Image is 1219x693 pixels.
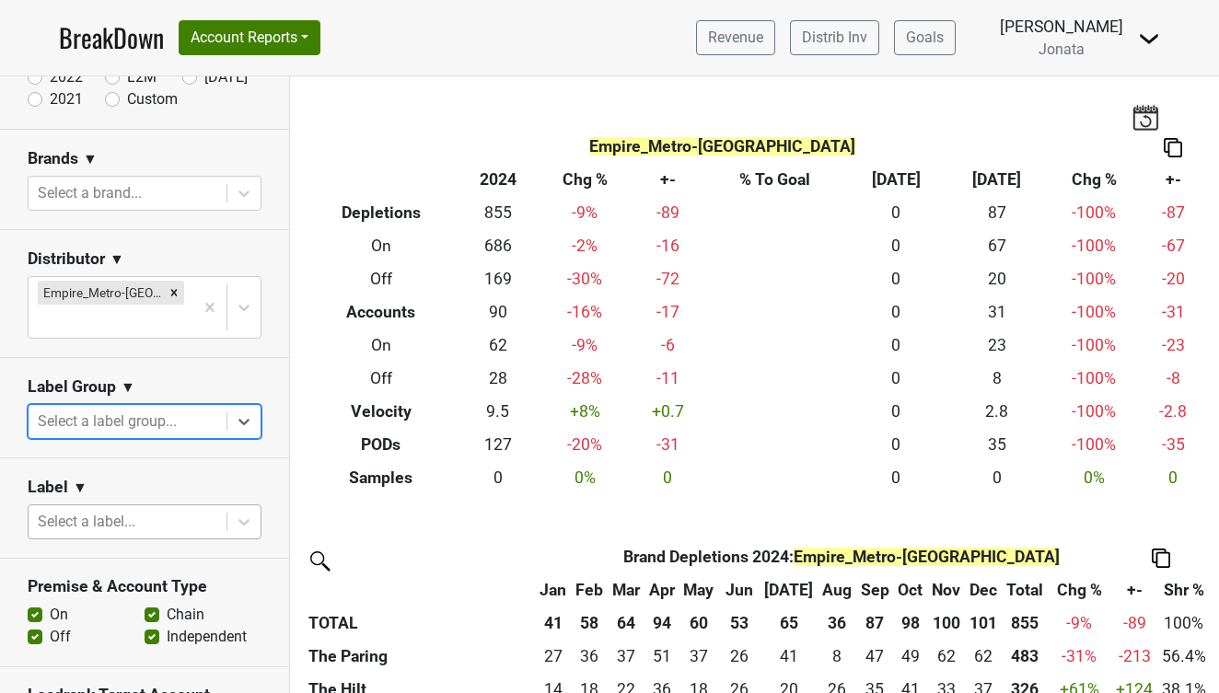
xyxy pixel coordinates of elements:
td: 0 % [538,461,632,494]
th: Nov: activate to sort column ascending [927,573,965,606]
td: -67 [1142,230,1205,263]
th: PODs [304,428,458,461]
th: Oct: activate to sort column ascending [894,573,928,606]
h3: Label [28,478,68,497]
td: +0.7 [632,395,703,428]
td: -9 % [538,197,632,230]
th: 2024 [458,164,538,197]
th: Off [304,362,458,395]
td: 9.5 [458,395,538,428]
label: [DATE] [204,66,248,88]
td: 37 [679,640,718,673]
span: Empire_Metro-[GEOGRAPHIC_DATA] [589,137,855,156]
th: +- [1142,164,1205,197]
td: -16 [632,230,703,263]
div: 51 [648,644,674,668]
span: -9% [1066,614,1092,632]
div: 483 [1006,644,1043,668]
td: -23 [1142,329,1205,363]
img: last_updated_date [1132,104,1159,130]
th: Aug: activate to sort column ascending [818,573,856,606]
td: -100 % [1047,362,1141,395]
div: 62 [932,644,960,668]
th: On [304,230,458,263]
th: 855 [1002,606,1048,640]
label: On [50,604,68,626]
td: 127 [458,428,538,461]
div: Remove Empire_Metro-NY [164,281,184,305]
th: 36 [818,606,856,640]
td: 686 [458,230,538,263]
th: 58 [571,606,608,640]
th: The Paring [304,640,535,673]
td: 46.5 [856,640,894,673]
span: ▼ [83,148,98,170]
td: -100 % [1047,263,1141,296]
td: -30 % [538,263,632,296]
td: -11 [632,362,703,395]
td: 0 [458,461,538,494]
td: -17 [632,296,703,329]
td: -8 [1142,362,1205,395]
th: Shr %: activate to sort column ascending [1157,573,1211,606]
td: 0 [946,461,1047,494]
div: 26 [723,644,755,668]
th: Jun: activate to sort column ascending [718,573,760,606]
td: 20 [946,263,1047,296]
span: Empire_Metro-[GEOGRAPHIC_DATA] [794,548,1060,566]
th: % To Goal [703,164,845,197]
label: Independent [167,626,247,648]
td: -31 % [1048,640,1111,673]
td: 0 % [1047,461,1141,494]
td: 67 [946,230,1047,263]
th: Velocity [304,395,458,428]
th: Total: activate to sort column ascending [1002,573,1048,606]
th: Jul: activate to sort column ascending [760,573,818,606]
td: -28 % [538,362,632,395]
span: ▼ [121,376,135,398]
span: Jonata [1039,40,1085,58]
td: 855 [458,197,538,230]
img: Dropdown Menu [1138,28,1160,50]
h3: Distributor [28,249,105,269]
td: -35 [1142,428,1205,461]
th: Samples [304,461,458,494]
td: -72 [632,263,703,296]
td: -31 [1142,296,1205,329]
th: 100 [927,606,965,640]
td: 62 [965,640,1002,673]
label: L2M [127,66,157,88]
div: 62 [969,644,997,668]
th: &nbsp;: activate to sort column ascending [304,573,535,606]
th: 94 [644,606,679,640]
th: 87 [856,606,894,640]
th: 41 [535,606,571,640]
td: 49.333 [894,640,928,673]
a: Distrib Inv [790,20,879,55]
h3: Brands [28,149,78,168]
td: 0 [845,461,946,494]
th: May: activate to sort column ascending [679,573,718,606]
div: 36 [575,644,603,668]
th: +- [632,164,703,197]
td: 90 [458,296,538,329]
td: -100 % [1047,230,1141,263]
td: -9 % [538,329,632,363]
td: 36 [571,640,608,673]
label: Off [50,626,71,648]
th: Dec: activate to sort column ascending [965,573,1002,606]
label: Custom [127,88,178,110]
img: filter [304,545,333,574]
td: -2 % [538,230,632,263]
td: -100 % [1047,428,1141,461]
td: -100 % [1047,329,1141,363]
div: 27 [540,644,566,668]
span: ▼ [73,477,87,499]
div: 37 [612,644,640,668]
td: 0 [845,230,946,263]
td: 2.8 [946,395,1047,428]
th: Mar: activate to sort column ascending [608,573,644,606]
td: 8 [946,362,1047,395]
td: 0 [845,263,946,296]
a: Revenue [696,20,775,55]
